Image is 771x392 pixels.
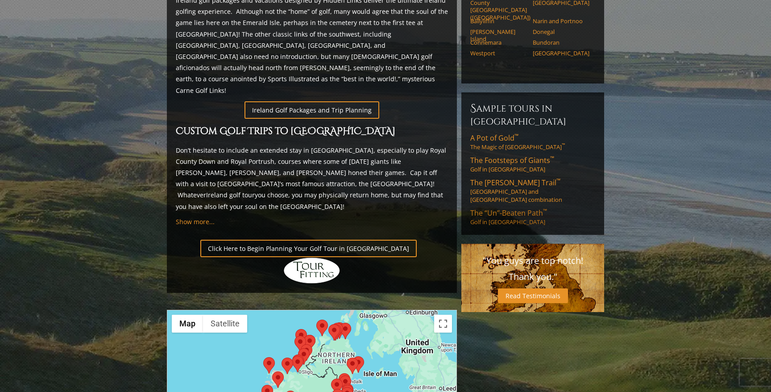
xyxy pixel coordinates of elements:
[470,178,595,204] a: The [PERSON_NAME] Trail™[GEOGRAPHIC_DATA] and [GEOGRAPHIC_DATA] combination
[283,257,341,284] img: Hidden Links
[470,208,595,226] a: The “Un”-Beaten Path™Golf in [GEOGRAPHIC_DATA]
[470,208,547,218] span: The “Un”-Beaten Path
[176,145,448,212] p: Don’t hesitate to include an extended stay in [GEOGRAPHIC_DATA], especially to play Royal County ...
[470,155,595,173] a: The Footsteps of Giants™Golf in [GEOGRAPHIC_DATA]
[533,39,589,46] a: Bundoran
[176,124,448,139] h2: Custom Golf Trips to [GEOGRAPHIC_DATA]
[470,28,527,43] a: [PERSON_NAME] Island
[556,177,560,184] sup: ™
[434,315,452,333] button: Toggle fullscreen view
[470,101,595,128] h6: Sample Tours in [GEOGRAPHIC_DATA]
[470,133,595,151] a: A Pot of Gold™The Magic of [GEOGRAPHIC_DATA]™
[470,155,554,165] span: The Footsteps of Giants
[470,50,527,57] a: Westport
[176,217,215,226] a: Show more...
[200,240,417,257] a: Click Here to Begin Planning Your Golf Tour in [GEOGRAPHIC_DATA]
[172,315,203,333] button: Show street map
[550,154,554,162] sup: ™
[470,253,595,285] p: "You guys are top notch! Thank you."
[470,178,560,188] span: The [PERSON_NAME] Trail
[245,101,379,119] a: Ireland Golf Packages and Trip Planning
[533,28,589,35] a: Donegal
[498,288,568,303] a: Read Testimonials
[470,17,527,25] a: Ballyliffin
[533,17,589,25] a: Narin and Portnoo
[514,132,518,140] sup: ™
[533,50,589,57] a: [GEOGRAPHIC_DATA]
[206,191,255,199] a: Ireland golf tour
[470,133,518,143] span: A Pot of Gold
[562,142,565,148] sup: ™
[470,39,527,46] a: Connemara
[203,315,247,333] button: Show satellite imagery
[543,207,547,215] sup: ™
